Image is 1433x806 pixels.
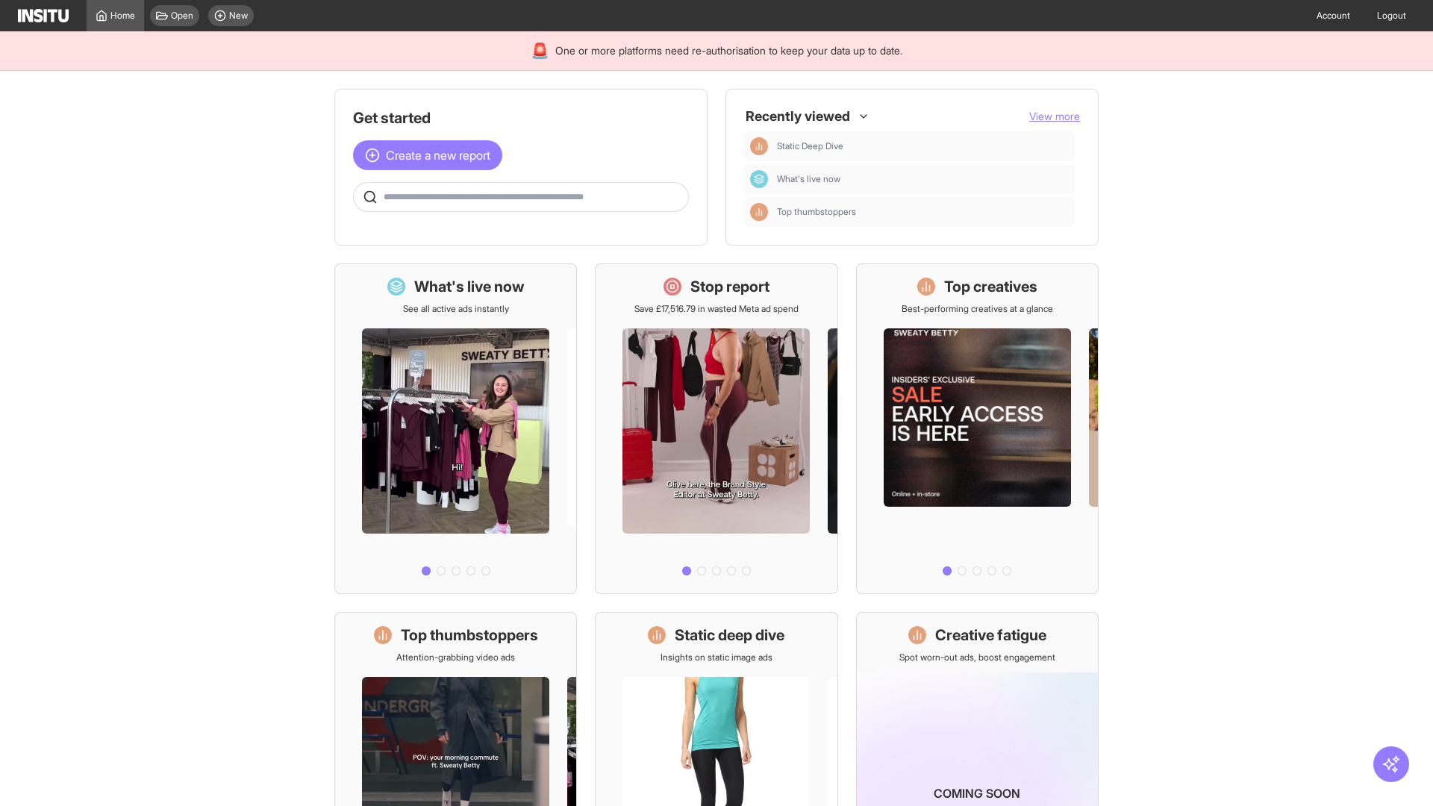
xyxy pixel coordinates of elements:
span: Static Deep Dive [777,140,843,152]
div: Dashboard [750,170,768,188]
p: Insights on static image ads [661,652,772,663]
h1: Top creatives [944,276,1037,297]
h1: Get started [353,107,689,128]
p: Save £17,516.79 in wasted Meta ad spend [634,303,799,315]
a: Stop reportSave £17,516.79 in wasted Meta ad spend [595,263,837,594]
span: Home [110,10,135,22]
span: Open [171,10,193,22]
h1: Static deep dive [675,625,784,646]
p: See all active ads instantly [403,303,509,315]
span: Top thumbstoppers [777,206,1068,218]
h1: What's live now [414,276,525,297]
span: View more [1029,110,1080,122]
h1: Top thumbstoppers [401,625,538,646]
a: Top creativesBest-performing creatives at a glance [856,263,1099,594]
div: Insights [750,203,768,221]
span: New [229,10,248,22]
button: View more [1029,109,1080,124]
span: One or more platforms need re-authorisation to keep your data up to date. [555,43,902,58]
img: Logo [18,9,69,22]
span: Create a new report [386,146,490,164]
span: Top thumbstoppers [777,206,856,218]
h1: Stop report [690,276,769,297]
p: Attention-grabbing video ads [396,652,515,663]
span: Static Deep Dive [777,140,1068,152]
a: What's live nowSee all active ads instantly [334,263,577,594]
span: What's live now [777,173,1068,185]
button: Create a new report [353,140,502,170]
div: Insights [750,137,768,155]
div: 🚨 [531,40,549,61]
p: Best-performing creatives at a glance [902,303,1053,315]
span: What's live now [777,173,840,185]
